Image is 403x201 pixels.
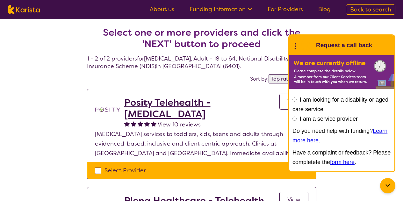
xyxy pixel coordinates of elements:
a: Back to search [346,4,395,15]
img: fullstar [138,121,143,126]
span: View [287,98,300,105]
p: [MEDICAL_DATA] services to toddlers, kids, teens and adults through evidenced-based, inclusive an... [95,129,308,158]
span: View 10 reviews [158,121,201,128]
a: Funding Information [190,5,252,13]
img: Karista offline chat form to request call back [289,55,394,89]
a: For Providers [268,5,303,13]
label: Sort by: [250,75,269,82]
a: form here [330,159,355,165]
h4: 1 - 2 of 2 providers for [MEDICAL_DATA] , Adult - 18 to 64 , National Disability Insurance Scheme... [87,11,316,70]
a: View 10 reviews [158,120,201,129]
a: View [279,94,308,110]
a: About us [150,5,174,13]
img: Karista logo [8,5,40,14]
img: fullstar [131,121,136,126]
h1: Request a call back [316,40,372,50]
a: Posity Telehealth - [MEDICAL_DATA] [124,97,279,120]
a: Blog [318,5,331,13]
img: fullstar [144,121,150,126]
p: Do you need help with funding? . [292,126,391,145]
img: fullstar [124,121,130,126]
img: Karista [299,39,312,52]
h2: Select one or more providers and click the 'NEXT' button to proceed [95,27,309,50]
label: I am a service provider [300,116,358,122]
img: fullstar [151,121,156,126]
p: Have a complaint or feedback? Please completete the . [292,148,391,167]
img: t1bslo80pcylnzwjhndq.png [95,97,120,122]
label: I am looking for a disability or aged care service [292,97,388,112]
span: Back to search [350,6,391,13]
